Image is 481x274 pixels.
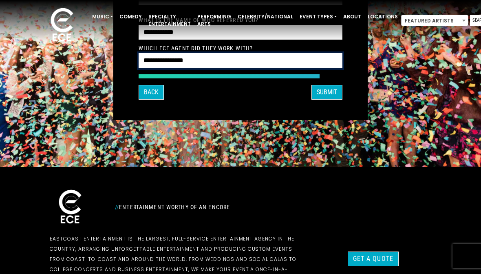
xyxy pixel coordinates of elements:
a: Celebrity/National [234,10,296,24]
a: Performing Arts [194,10,234,31]
a: Specialty Entertainment [145,10,194,31]
div: Entertainment Worthy of an Encore [110,200,306,214]
span: // [115,204,119,210]
a: Locations [364,10,401,24]
span: Featured Artists [401,15,468,26]
a: About [340,10,364,24]
img: ece_new_logo_whitev2-1.png [50,187,90,227]
a: Comedy [116,10,145,24]
a: Music [89,10,116,24]
label: Which ECE Agent Did They Work With? [139,45,253,52]
a: Get a Quote [348,252,399,266]
button: SUBMIT [311,85,342,100]
a: Event Types [296,10,340,24]
span: Featured Artists [402,15,468,27]
img: ece_new_logo_whitev2-1.png [42,6,82,45]
button: Back [139,85,164,100]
